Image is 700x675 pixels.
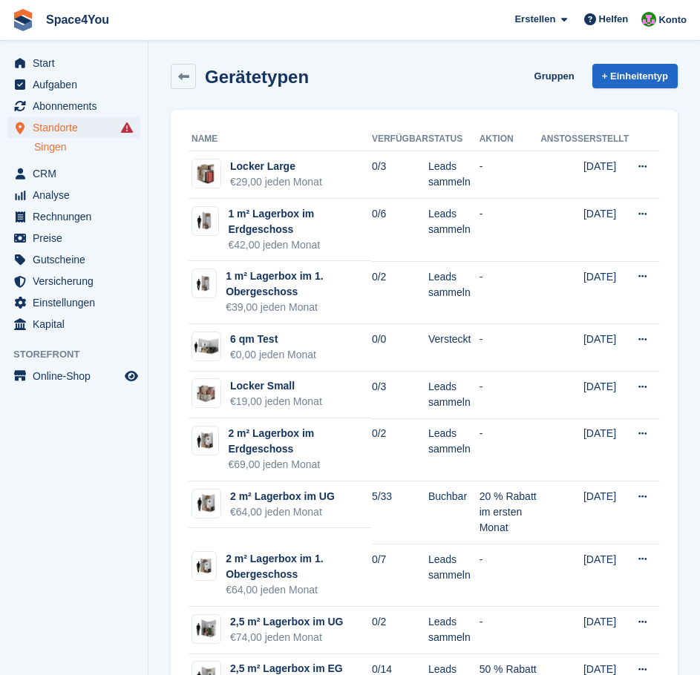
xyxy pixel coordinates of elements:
[230,489,335,504] div: 2 m² Lagerbox im UG
[583,418,629,481] td: [DATE]
[230,394,322,409] div: €19,00 jeden Monat
[34,140,140,154] a: Singen
[641,12,656,27] img: Luca-André Talhoff
[192,557,216,575] img: 20-sqft-unit.jpg
[226,269,372,300] div: 1 m² Lagerbox im 1. Obergeschoss
[428,128,480,151] th: Status
[428,261,480,324] td: Leads sammeln
[372,372,428,419] td: 0/3
[7,185,140,205] a: menu
[192,379,220,407] img: Locker%20Medium%201%20-%20Plain.jpg
[583,544,629,607] td: [DATE]
[228,426,372,457] div: 2 m² Lagerbox im Erdgeschoss
[372,481,428,544] td: 5/33
[33,74,122,95] span: Aufgaben
[121,122,133,134] i: Es sind Fehler bei der Synchronisierung von Smart-Einträgen aufgetreten
[583,261,629,324] td: [DATE]
[205,67,309,87] h2: Gerätetypen
[480,151,541,199] td: -
[428,372,480,419] td: Leads sammeln
[583,128,629,151] th: Erstellt
[228,237,372,253] div: €42,00 jeden Monat
[428,418,480,481] td: Leads sammeln
[230,174,322,190] div: €29,00 jeden Monat
[192,493,220,514] img: 2,0%20qm-sqft-unit.jpg
[372,261,428,324] td: 0/2
[192,159,220,188] img: Locker%20Medium%202%20-%20Plain.jpg
[189,128,372,151] th: Name
[480,261,541,324] td: -
[7,271,140,292] a: menu
[599,12,629,27] span: Helfen
[372,324,428,372] td: 0/0
[480,324,541,372] td: -
[7,117,140,138] a: menu
[192,274,216,292] img: 10-sqft-unit.jpg
[33,366,122,386] span: Online-Shop
[7,249,140,270] a: menu
[33,163,122,184] span: CRM
[228,457,372,472] div: €69,00 jeden Monat
[7,53,140,73] a: menu
[7,228,140,248] a: menu
[230,378,322,394] div: Locker Small
[583,151,629,199] td: [DATE]
[122,367,140,385] a: Vorschau-Shop
[12,9,34,31] img: stora-icon-8386f47178a22dfd0bd8f6a31ec36ba5ce8667c1dd55bd0f319d3a0aa187defe.svg
[480,199,541,262] td: -
[480,607,541,654] td: -
[226,300,372,315] div: €39,00 jeden Monat
[40,7,115,32] a: Space4You
[33,314,122,335] span: Kapital
[230,630,343,645] div: €74,00 jeden Monat
[192,336,220,358] img: 7,0%20qm-unit.jpg
[226,551,372,582] div: 2 m² Lagerbox im 1. Obergeschoss
[33,271,122,292] span: Versicherung
[480,481,541,544] td: 20 % Rabatt im ersten Monat
[480,372,541,419] td: -
[192,211,218,231] img: 10-sqft-unit%20(1).jpg
[230,347,316,363] div: €0,00 jeden Monat
[428,544,480,607] td: Leads sammeln
[13,347,148,362] span: Storefront
[428,324,480,372] td: Versteckt
[372,128,428,151] th: Verfügbar
[228,206,372,237] div: 1 m² Lagerbox im Erdgeschoss
[583,372,629,419] td: [DATE]
[230,159,322,174] div: Locker Large
[372,607,428,654] td: 0/2
[7,366,140,386] a: Speisekarte
[7,292,140,313] a: menu
[7,206,140,227] a: menu
[7,74,140,95] a: menu
[658,13,687,27] span: Konto
[192,618,220,639] img: 2,8qm-unit.jpg
[428,481,480,544] td: Buchbar
[33,249,122,270] span: Gutscheine
[230,332,316,347] div: 6 qm Test
[480,544,541,607] td: -
[514,12,555,27] span: Erstellen
[33,228,122,248] span: Preise
[33,292,122,313] span: Einstellungen
[192,431,218,451] img: 2,0%20qm-sqft-unit.jpg
[428,199,480,262] td: Leads sammeln
[583,324,629,372] td: [DATE]
[230,614,343,630] div: 2,5 m² Lagerbox im UG
[480,128,541,151] th: Aktion
[372,151,428,199] td: 0/3
[583,481,629,544] td: [DATE]
[33,117,122,138] span: Standorte
[33,53,122,73] span: Start
[428,607,480,654] td: Leads sammeln
[583,607,629,654] td: [DATE]
[592,64,678,88] a: + Einheitentyp
[226,582,372,598] div: €64,00 jeden Monat
[529,64,580,88] a: Gruppen
[583,199,629,262] td: [DATE]
[7,314,140,335] a: menu
[540,128,583,151] th: Anstoß
[372,544,428,607] td: 0/7
[7,163,140,184] a: menu
[33,96,122,116] span: Abonnements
